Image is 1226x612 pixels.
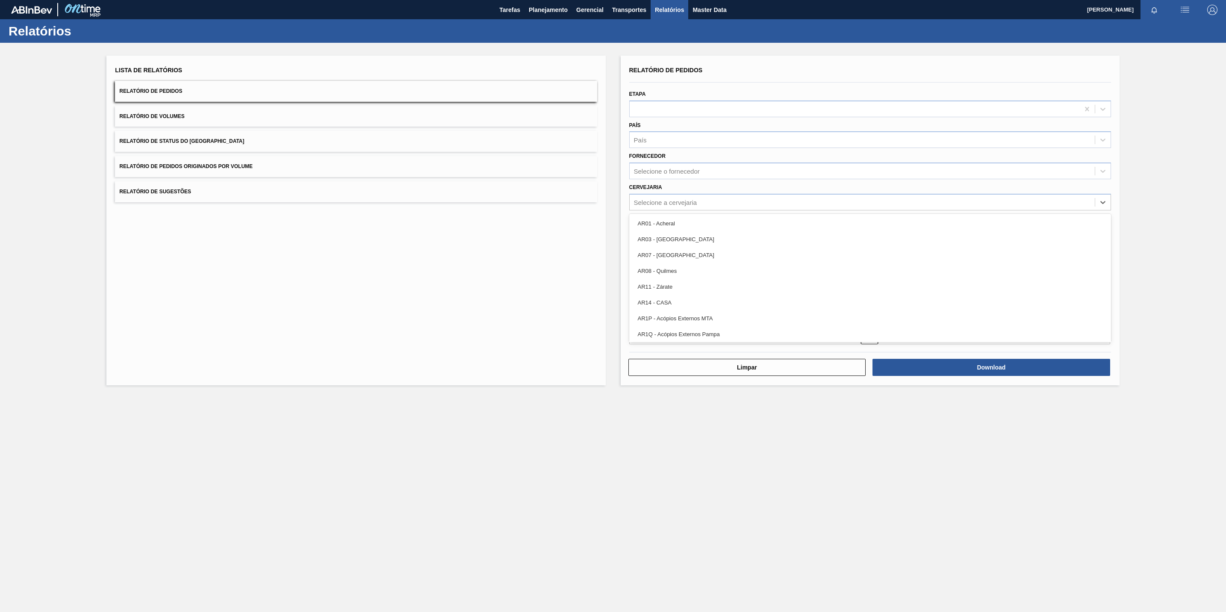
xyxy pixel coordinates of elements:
div: AR14 - CASA [629,295,1111,310]
div: AR01 - Acheral [629,216,1111,231]
button: Notificações [1141,4,1168,16]
button: Download [872,359,1110,376]
span: Master Data [693,5,726,15]
img: userActions [1180,5,1190,15]
span: Tarefas [499,5,520,15]
div: AR07 - [GEOGRAPHIC_DATA] [629,247,1111,263]
h1: Relatórios [9,26,160,36]
div: Selecione a cervejaria [634,198,697,206]
span: Transportes [612,5,646,15]
button: Relatório de Pedidos [115,81,597,102]
div: AR08 - Quilmes [629,263,1111,279]
span: Relatórios [655,5,684,15]
span: Relatório de Status do [GEOGRAPHIC_DATA] [119,138,244,144]
span: Relatório de Pedidos Originados por Volume [119,163,253,169]
button: Relatório de Sugestões [115,181,597,202]
label: País [629,122,641,128]
span: Gerencial [576,5,604,15]
img: TNhmsLtSVTkK8tSr43FrP2fwEKptu5GPRR3wAAAABJRU5ErkJggg== [11,6,52,14]
button: Relatório de Volumes [115,106,597,127]
button: Relatório de Status do [GEOGRAPHIC_DATA] [115,131,597,152]
div: País [634,136,647,144]
div: AR11 - Zárate [629,279,1111,295]
span: Lista de Relatórios [115,67,182,74]
button: Relatório de Pedidos Originados por Volume [115,156,597,177]
img: Logout [1207,5,1217,15]
div: AR1Q - Acópios Externos Pampa [629,326,1111,342]
div: AR03 - [GEOGRAPHIC_DATA] [629,231,1111,247]
div: AR1P - Acópios Externos MTA [629,310,1111,326]
button: Limpar [628,359,866,376]
label: Fornecedor [629,153,666,159]
label: Cervejaria [629,184,662,190]
label: Etapa [629,91,646,97]
span: Relatório de Pedidos [119,88,182,94]
div: Selecione o fornecedor [634,168,700,175]
span: Planejamento [529,5,568,15]
span: Relatório de Pedidos [629,67,703,74]
span: Relatório de Sugestões [119,189,191,195]
span: Relatório de Volumes [119,113,184,119]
